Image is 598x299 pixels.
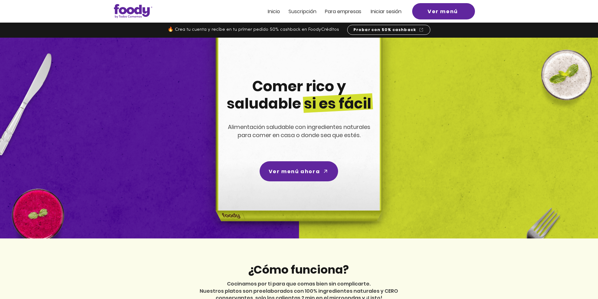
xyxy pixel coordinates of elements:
[248,262,349,278] span: ¿Cómo funciona?
[562,263,592,293] iframe: Messagebird Livechat Widget
[227,76,371,114] span: Comer rico y saludable si es fácil
[268,9,280,14] a: Inicio
[114,4,152,18] img: Logo_Foody V2.0.0 (3).png
[227,280,371,287] span: Cocinamos por ti para que comas bien sin complicarte.
[325,9,361,14] a: Para empresas
[168,27,339,32] span: 🔥 Crea tu cuenta y recibe en tu primer pedido 50% cashback en FoodyCréditos
[331,8,361,15] span: ra empresas
[228,123,370,139] span: Alimentación saludable con ingredientes naturales para comer en casa o donde sea que estés.
[325,8,331,15] span: Pa
[371,8,401,15] span: Iniciar sesión
[347,25,430,35] a: Probar con 50% cashback
[353,27,417,33] span: Probar con 50% cashback
[412,3,475,19] a: Ver menú
[198,38,398,238] img: headline-center-compress.png
[371,9,401,14] a: Iniciar sesión
[268,8,280,15] span: Inicio
[269,168,320,175] span: Ver menú ahora
[260,161,338,181] a: Ver menú ahora
[288,9,316,14] a: Suscripción
[428,8,458,15] span: Ver menú
[288,8,316,15] span: Suscripción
